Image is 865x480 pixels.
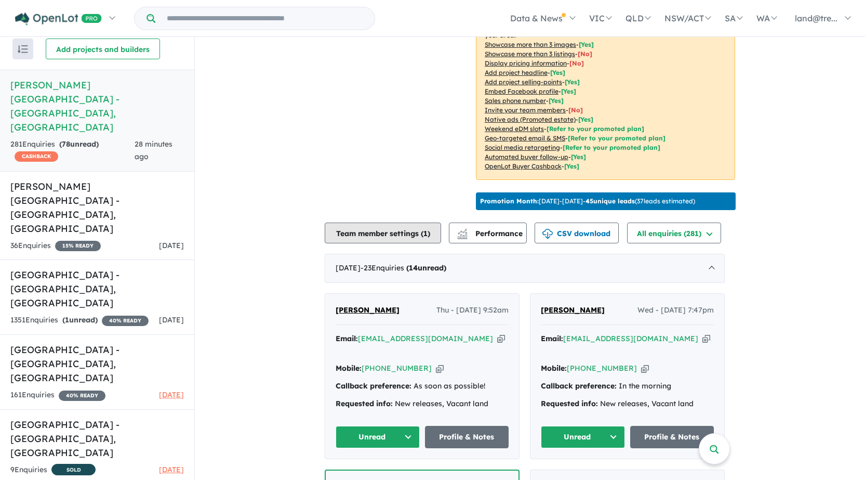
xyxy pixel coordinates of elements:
span: - 23 Enquir ies [361,263,446,273]
u: Geo-targeted email & SMS [485,134,565,142]
button: Unread [541,426,625,448]
span: [DATE] [159,465,184,474]
span: [DATE] [159,315,184,325]
input: Try estate name, suburb, builder or developer [157,7,372,30]
u: Embed Facebook profile [485,87,558,95]
span: CASHBACK [15,151,58,162]
button: CSV download [535,223,619,243]
a: [EMAIL_ADDRESS][DOMAIN_NAME] [358,334,493,343]
u: Invite your team members [485,106,566,114]
div: 281 Enquir ies [10,138,135,163]
div: [DATE] [325,254,725,283]
strong: ( unread) [406,263,446,273]
span: [ No ] [568,106,583,114]
div: 161 Enquir ies [10,389,105,401]
p: Your project is only comparing to other top-performing projects in your area: - - - - - - - - - -... [476,12,735,180]
button: Copy [436,363,444,374]
img: bar-chart.svg [457,232,468,239]
span: Performance [459,229,523,238]
button: Team member settings (1) [325,223,441,243]
span: 14 [409,263,418,273]
h5: [GEOGRAPHIC_DATA] - [GEOGRAPHIC_DATA] , [GEOGRAPHIC_DATA] [10,268,184,310]
strong: Mobile: [541,364,567,373]
span: [ Yes ] [550,69,565,76]
span: [DATE] [159,241,184,250]
button: Copy [497,333,505,344]
a: [PERSON_NAME] [336,304,400,317]
span: [ No ] [578,50,592,58]
div: New releases, Vacant land [541,398,714,410]
img: Openlot PRO Logo White [15,12,102,25]
strong: Requested info: [541,399,598,408]
span: [Yes] [571,153,586,161]
u: Add project headline [485,69,548,76]
div: 9 Enquir ies [10,464,96,477]
u: Showcase more than 3 images [485,41,576,48]
span: 1 [65,315,69,325]
u: Showcase more than 3 listings [485,50,575,58]
b: 45 unique leads [585,197,635,205]
button: Unread [336,426,420,448]
b: Promotion Month: [480,197,539,205]
span: Thu - [DATE] 9:52am [436,304,509,317]
u: Sales phone number [485,97,546,105]
button: Add projects and builders [46,38,160,59]
button: All enquiries (281) [627,223,721,243]
span: [Yes] [564,162,579,170]
div: New releases, Vacant land [336,398,509,410]
u: OpenLot Buyer Cashback [485,162,562,170]
div: In the morning [541,380,714,393]
span: [ Yes ] [579,41,594,48]
a: [PHONE_NUMBER] [362,364,432,373]
a: Profile & Notes [630,426,714,448]
span: [Refer to your promoted plan] [547,125,644,133]
span: [DATE] [159,390,184,399]
img: download icon [542,229,553,239]
span: 15 % READY [55,241,101,251]
strong: Email: [336,334,358,343]
img: line-chart.svg [458,229,467,235]
span: 1 [423,229,428,238]
span: [Refer to your promoted plan] [563,144,660,151]
u: Add project selling-points [485,78,562,86]
span: 40 % READY [59,391,105,401]
a: [PERSON_NAME] [541,304,605,317]
span: [Yes] [578,115,593,123]
strong: Callback preference: [541,381,617,391]
strong: Requested info: [336,399,393,408]
u: Native ads (Promoted estate) [485,115,576,123]
u: Display pricing information [485,59,567,67]
h5: [GEOGRAPHIC_DATA] - [GEOGRAPHIC_DATA] , [GEOGRAPHIC_DATA] [10,343,184,385]
span: [PERSON_NAME] [336,305,400,315]
h5: [PERSON_NAME] [GEOGRAPHIC_DATA] - [GEOGRAPHIC_DATA] , [GEOGRAPHIC_DATA] [10,179,184,236]
u: Weekend eDM slots [485,125,544,133]
span: [ Yes ] [565,78,580,86]
strong: ( unread) [62,315,98,325]
strong: Email: [541,334,563,343]
h5: [GEOGRAPHIC_DATA] - [GEOGRAPHIC_DATA] , [GEOGRAPHIC_DATA] [10,418,184,460]
a: [EMAIL_ADDRESS][DOMAIN_NAME] [563,334,698,343]
span: [PERSON_NAME] [541,305,605,315]
div: 1351 Enquir ies [10,314,149,327]
div: 36 Enquir ies [10,240,101,252]
button: Copy [702,333,710,344]
button: Performance [449,223,527,243]
span: Wed - [DATE] 7:47pm [637,304,714,317]
span: SOLD [51,464,96,475]
h5: [PERSON_NAME][GEOGRAPHIC_DATA] - [GEOGRAPHIC_DATA] , [GEOGRAPHIC_DATA] [10,78,184,134]
strong: Callback preference: [336,381,411,391]
a: Profile & Notes [425,426,509,448]
p: [DATE] - [DATE] - ( 37 leads estimated) [480,197,695,206]
a: [PHONE_NUMBER] [567,364,637,373]
span: [Refer to your promoted plan] [568,134,666,142]
span: 40 % READY [102,316,149,326]
span: land@tre... [795,13,837,23]
span: [ Yes ] [549,97,564,105]
span: 28 minutes ago [135,139,172,161]
strong: Mobile: [336,364,362,373]
strong: ( unread) [59,139,99,149]
button: Copy [641,363,649,374]
span: [ No ] [569,59,584,67]
u: Social media retargeting [485,144,560,151]
div: As soon as possible! [336,380,509,393]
